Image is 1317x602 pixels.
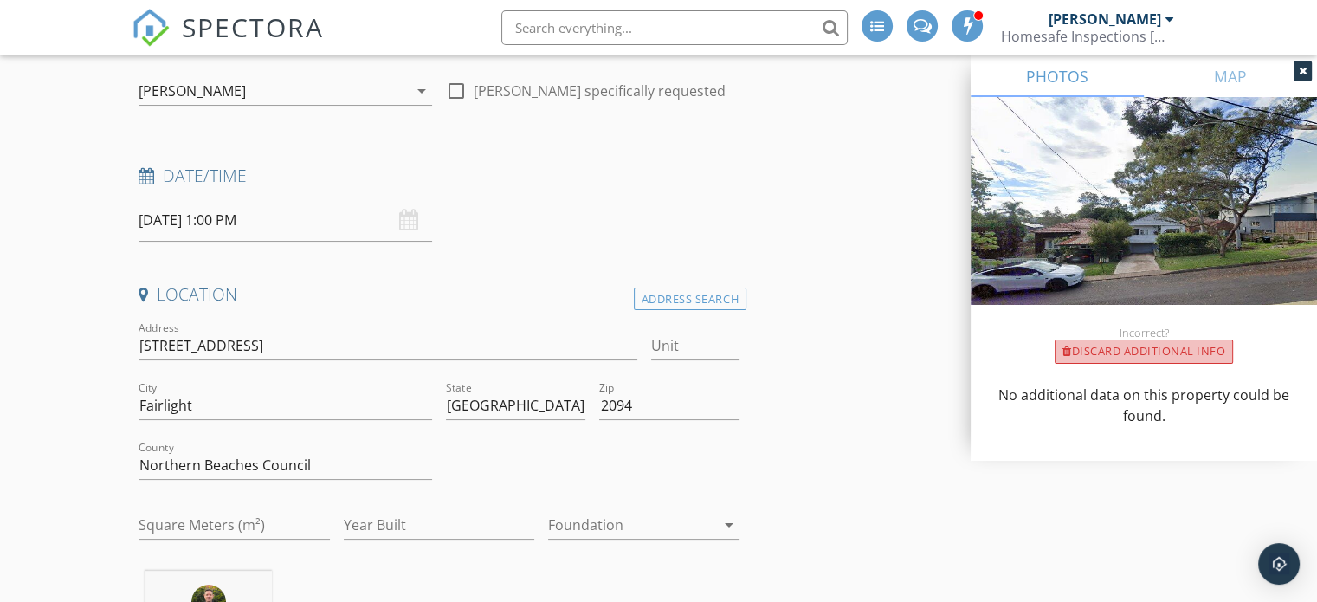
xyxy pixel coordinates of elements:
i: arrow_drop_down [719,515,739,535]
div: [PERSON_NAME] [139,83,246,99]
span: SPECTORA [182,9,324,45]
div: Discard Additional info [1055,340,1233,364]
img: The Best Home Inspection Software - Spectora [132,9,170,47]
img: streetview [971,97,1317,346]
p: No additional data on this property could be found. [991,385,1296,426]
input: Search everything... [501,10,848,45]
h4: Location [139,283,739,306]
div: Open Intercom Messenger [1258,543,1300,585]
i: arrow_drop_down [411,81,432,101]
a: SPECTORA [132,23,324,60]
div: Homesafe Inspections Northern Beaches [1001,28,1174,45]
input: Select date [139,199,432,242]
div: Incorrect? [971,326,1317,340]
a: MAP [1144,55,1317,97]
div: Address Search [634,288,746,311]
div: [PERSON_NAME] [1049,10,1161,28]
label: [PERSON_NAME] specifically requested [474,82,726,100]
a: PHOTOS [971,55,1144,97]
h4: Date/Time [139,165,739,187]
